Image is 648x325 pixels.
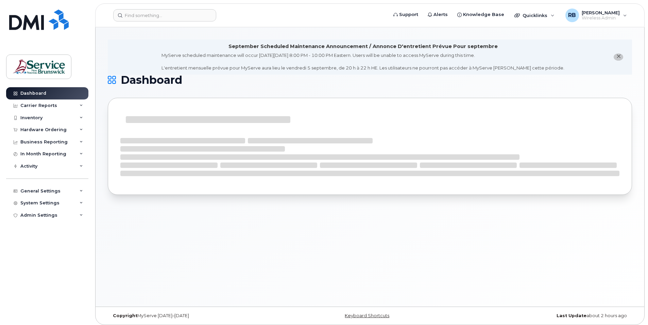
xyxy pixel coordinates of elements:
div: MyServe scheduled maintenance will occur [DATE][DATE] 8:00 PM - 10:00 PM Eastern. Users will be u... [161,52,564,71]
div: about 2 hours ago [457,313,632,319]
span: Dashboard [121,75,182,85]
a: Keyboard Shortcuts [345,313,389,318]
div: September Scheduled Maintenance Announcement / Annonce D'entretient Prévue Pour septembre [228,43,498,50]
button: close notification [614,53,623,61]
div: MyServe [DATE]–[DATE] [108,313,283,319]
strong: Last Update [557,313,586,318]
strong: Copyright [113,313,137,318]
